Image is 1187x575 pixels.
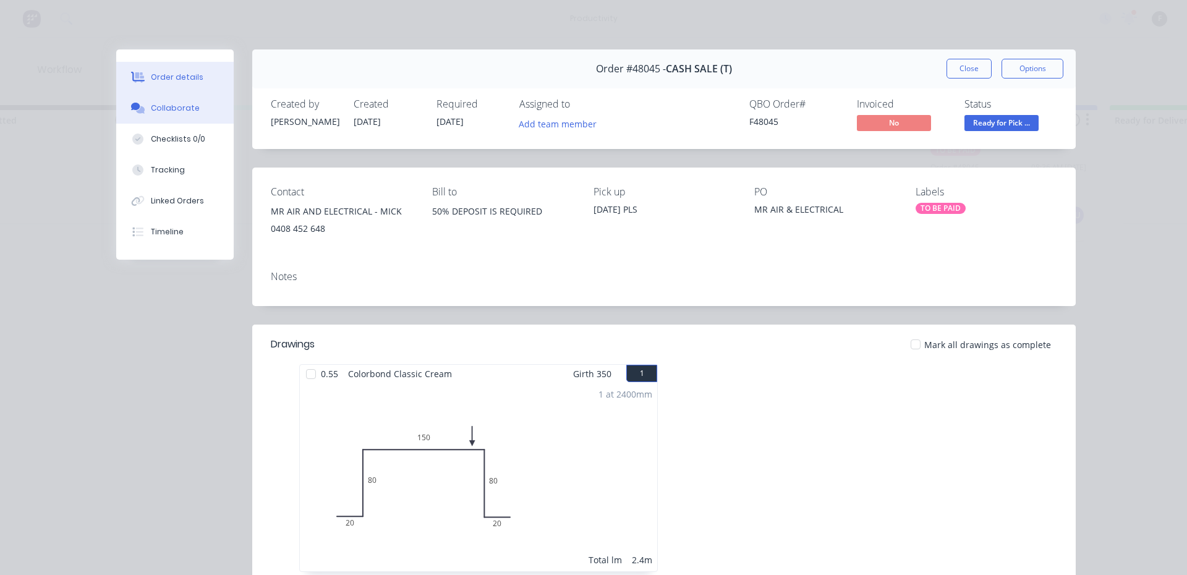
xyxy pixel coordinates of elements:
[116,185,234,216] button: Linked Orders
[519,115,603,132] button: Add team member
[857,115,931,130] span: No
[151,103,200,114] div: Collaborate
[593,186,735,198] div: Pick up
[116,62,234,93] button: Order details
[343,365,457,383] span: Colorbond Classic Cream
[513,115,603,132] button: Add team member
[271,115,339,128] div: [PERSON_NAME]
[271,271,1057,283] div: Notes
[436,116,464,127] span: [DATE]
[916,186,1057,198] div: Labels
[271,203,412,242] div: MR AIR AND ELECTRICAL - MICK0408 452 648
[749,115,842,128] div: F48045
[593,203,735,216] div: [DATE] PLS
[626,365,657,382] button: 1
[354,116,381,127] span: [DATE]
[589,553,622,566] div: Total lm
[354,98,422,110] div: Created
[271,337,315,352] div: Drawings
[598,388,652,401] div: 1 at 2400mm
[964,115,1039,134] button: Ready for Pick ...
[116,93,234,124] button: Collaborate
[857,98,950,110] div: Invoiced
[151,72,203,83] div: Order details
[151,195,204,207] div: Linked Orders
[754,203,896,220] div: MR AIR & ELECTRICAL
[116,216,234,247] button: Timeline
[947,59,992,79] button: Close
[573,365,611,383] span: Girth 350
[116,124,234,155] button: Checklists 0/0
[271,186,412,198] div: Contact
[316,365,343,383] span: 0.55
[924,338,1051,351] span: Mark all drawings as complete
[151,226,184,237] div: Timeline
[964,98,1057,110] div: Status
[151,134,205,145] div: Checklists 0/0
[271,220,412,237] div: 0408 452 648
[1002,59,1063,79] button: Options
[271,98,339,110] div: Created by
[432,203,574,220] div: 50% DEPOSIT IS REQUIRED
[151,164,185,176] div: Tracking
[916,203,966,214] div: TO BE PAID
[300,383,657,571] div: 0208015080201 at 2400mmTotal lm2.4m
[964,115,1039,130] span: Ready for Pick ...
[432,203,574,242] div: 50% DEPOSIT IS REQUIRED
[754,186,896,198] div: PO
[271,203,412,220] div: MR AIR AND ELECTRICAL - MICK
[116,155,234,185] button: Tracking
[436,98,504,110] div: Required
[749,98,842,110] div: QBO Order #
[596,63,666,75] span: Order #48045 -
[519,98,643,110] div: Assigned to
[632,553,652,566] div: 2.4m
[666,63,732,75] span: CASH SALE (T)
[432,186,574,198] div: Bill to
